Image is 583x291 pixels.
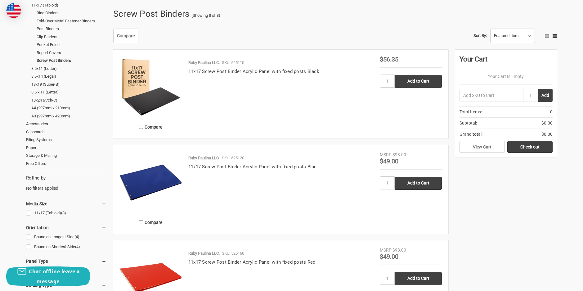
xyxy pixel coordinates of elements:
[31,96,106,104] a: 18x24 (Arch-C)
[31,112,106,120] a: A3 (297mm x 420mm)
[26,144,106,152] a: Paper
[26,257,106,265] h5: Panel Type
[395,177,442,190] input: Add to Cart
[26,120,106,128] a: Accessories
[26,128,106,136] a: Clipboards
[380,247,392,253] div: MSRP
[188,69,319,74] a: 11x17 Screw Post Binder Acrylic Panel with fixed posts Black
[550,109,553,115] span: 0
[532,274,583,291] iframe: Google Customer Reviews
[37,17,106,25] a: Fold-Over Metal Fastener Binders
[392,248,406,252] span: $98.00
[380,253,398,260] span: $49.00
[37,25,106,33] a: Post Binders
[120,122,182,132] label: Compare
[26,224,106,231] h5: Orientation
[120,217,182,227] label: Compare
[222,60,244,66] p: SKU: 525110
[120,56,182,118] img: 11x17 Screw Post Binder Acrylic Panel with fixed posts Black
[31,1,106,9] a: 11x17 (Tabloid)
[37,9,106,17] a: Ring Binders
[6,3,21,18] img: duty and tax information for United States
[380,56,398,63] span: $56.35
[31,65,106,73] a: 8.5x11 (Letter)
[31,104,106,112] a: A4 (297mm x 210mm)
[191,12,220,19] span: (Showing 8 of 8)
[380,152,392,158] div: MSRP
[541,120,553,126] span: $0.00
[380,157,398,165] span: $49.00
[75,244,80,249] span: (4)
[26,243,106,251] a: Bound on Shortest Side
[460,73,553,80] p: Your Cart Is Empty.
[37,49,106,57] a: Report Covers
[139,125,143,129] input: Compare
[29,268,80,285] span: Chat offline leave a message
[188,155,220,161] p: Ruby Paulina LLC.
[31,80,106,89] a: 13x19 (Super-B)
[460,54,553,69] div: Your Cart
[188,250,220,257] p: Ruby Paulina LLC.
[541,131,553,138] span: $0.00
[6,266,90,286] button: Chat offline leave a message
[31,72,106,80] a: 8.5x14 (Legal)
[26,160,106,168] a: Free Offers
[507,141,553,153] a: Check out
[26,200,106,207] h5: Media Size
[61,211,66,215] span: (8)
[222,155,244,161] p: SKU: 525120
[188,60,220,66] p: Ruby Paulina LLC.
[113,29,138,43] a: Compare
[26,233,106,241] a: Bound on Longest Side
[460,120,477,126] span: Subtotal:
[188,164,317,170] a: 11x17 Screw Post Binder Acrylic Panel with fixed posts Blue
[538,89,553,102] button: Add
[392,152,406,157] span: $98.00
[395,272,442,285] input: Add to Cart
[37,41,106,49] a: Pocket Folder
[460,89,523,102] input: Add SKU to Cart
[188,259,316,265] a: 11x17 Screw Post Binder Acrylic Panel with fixed posts Red
[37,33,106,41] a: Clip Binders
[473,31,487,40] label: Sort By:
[113,6,190,22] h1: Screw Post Binders
[31,88,106,96] a: 8.5 x 11 (Letter)
[120,152,182,214] img: 11x17 Screw Post Binder Acrylic Panel with fixed posts Blue
[74,234,79,239] span: (4)
[26,175,106,191] div: No filters applied
[26,209,106,217] a: 11x17 (Tabloid)
[460,109,482,115] span: Total Items:
[222,250,244,257] p: SKU: 525160
[460,131,482,138] span: Grand total:
[26,152,106,160] a: Storage & Mailing
[37,57,106,65] a: Screw Post Binders
[460,141,505,153] a: View Cart
[26,175,106,182] h5: Refine by
[26,136,106,144] a: Filing Systems
[139,220,143,224] input: Compare
[395,75,442,88] input: Add to Cart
